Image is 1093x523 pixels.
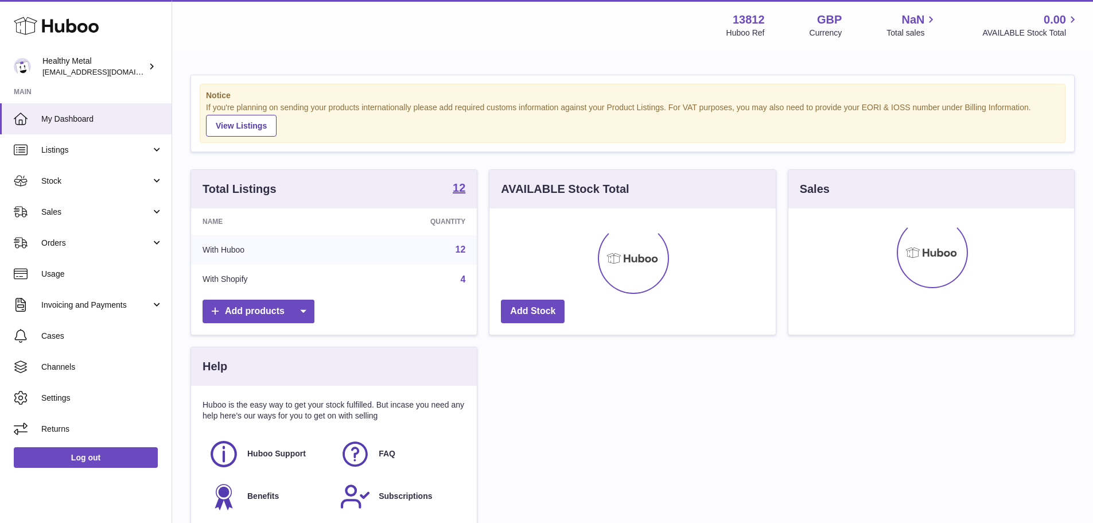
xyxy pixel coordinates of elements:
h3: Total Listings [203,181,277,197]
span: Total sales [886,28,938,38]
span: FAQ [379,448,395,459]
a: View Listings [206,115,277,137]
a: Subscriptions [340,481,460,512]
strong: 13812 [733,12,765,28]
a: Add products [203,300,314,323]
span: Benefits [247,491,279,502]
h3: Sales [800,181,830,197]
td: With Shopify [191,265,345,295]
a: Benefits [208,481,328,512]
a: 12 [456,245,466,254]
a: FAQ [340,439,460,470]
span: Orders [41,238,151,249]
span: Listings [41,145,151,156]
div: If you're planning on sending your products internationally please add required customs informati... [206,102,1059,137]
span: Huboo Support [247,448,306,459]
span: [EMAIL_ADDRESS][DOMAIN_NAME] [42,67,169,76]
a: NaN Total sales [886,12,938,38]
span: Invoicing and Payments [41,300,151,311]
td: With Huboo [191,235,345,265]
span: 0.00 [1044,12,1066,28]
a: 0.00 AVAILABLE Stock Total [982,12,1079,38]
strong: Notice [206,90,1059,101]
span: Cases [41,331,163,342]
a: Huboo Support [208,439,328,470]
th: Name [191,208,345,235]
p: Huboo is the easy way to get your stock fulfilled. But incase you need any help here's our ways f... [203,400,465,421]
span: Sales [41,207,151,218]
th: Quantity [345,208,477,235]
div: Huboo Ref [726,28,765,38]
img: internalAdmin-13812@internal.huboo.com [14,58,31,75]
strong: GBP [817,12,842,28]
span: Channels [41,362,163,373]
span: NaN [901,12,924,28]
span: Settings [41,393,163,404]
div: Currency [810,28,842,38]
a: 4 [460,274,465,284]
a: 12 [453,182,465,196]
a: Add Stock [501,300,565,323]
span: Returns [41,424,163,435]
h3: AVAILABLE Stock Total [501,181,629,197]
span: Usage [41,269,163,280]
a: Log out [14,447,158,468]
span: AVAILABLE Stock Total [982,28,1079,38]
strong: 12 [453,182,465,193]
div: Healthy Metal [42,56,146,78]
span: Subscriptions [379,491,432,502]
span: Stock [41,176,151,187]
span: My Dashboard [41,114,163,125]
h3: Help [203,359,227,374]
